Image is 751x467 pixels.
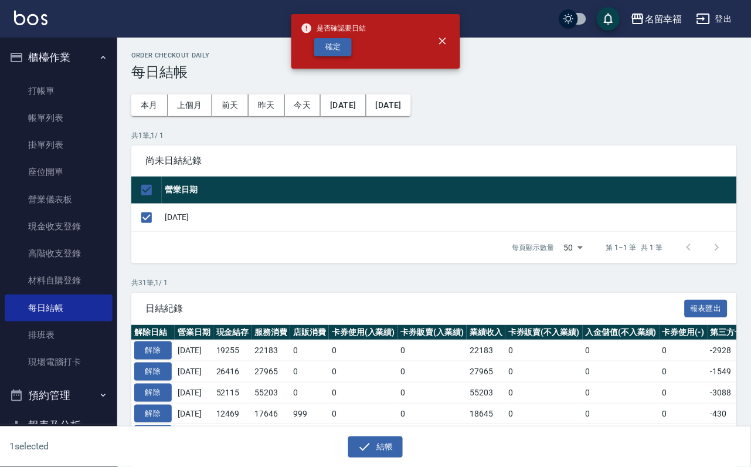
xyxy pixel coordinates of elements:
a: 高階收支登錄 [5,240,113,267]
td: 30296 [252,424,291,445]
td: 29697 [213,424,252,445]
a: 材料自購登錄 [5,267,113,294]
td: 12469 [213,403,252,424]
td: [DATE] [175,403,213,424]
button: 報表及分析 [5,411,113,441]
button: 解除 [134,384,172,402]
td: 0 [660,424,708,445]
td: 0 [398,403,467,424]
td: 19255 [213,340,252,361]
td: 0 [583,382,660,403]
td: 0 [583,403,660,424]
th: 入金儲值(不入業績) [583,325,660,340]
th: 卡券使用(入業績) [329,325,398,340]
button: 解除 [134,405,172,423]
a: 報表匯出 [685,302,728,313]
p: 第 1–1 筆 共 1 筆 [606,242,663,253]
th: 店販消費 [290,325,329,340]
a: 現金收支登錄 [5,213,113,240]
th: 卡券使用(-) [660,325,708,340]
td: 0 [398,424,467,445]
button: 前天 [212,94,249,116]
td: 0 [660,382,708,403]
td: 26416 [213,361,252,383]
p: 每頁顯示數量 [512,242,555,253]
button: close [430,28,456,54]
button: save [597,7,620,31]
a: 帳單列表 [5,104,113,131]
td: 17646 [252,403,291,424]
td: 22183 [252,340,291,361]
td: 999 [290,403,329,424]
h2: Order checkout daily [131,52,737,59]
button: 櫃檯作業 [5,42,113,73]
th: 卡券販賣(不入業績) [505,325,583,340]
a: 現場電腦打卡 [5,348,113,375]
p: 共 31 筆, 1 / 1 [131,278,737,288]
td: 0 [329,361,398,383]
td: 0 [329,424,398,445]
td: [DATE] [175,340,213,361]
td: 600 [290,424,329,445]
button: 上個月 [168,94,212,116]
td: [DATE] [162,204,737,231]
button: 解除 [134,425,172,444]
td: 30896 [467,424,505,445]
td: 0 [290,361,329,383]
button: 登出 [692,8,737,30]
td: 55203 [252,382,291,403]
button: 本月 [131,94,168,116]
td: 0 [505,361,583,383]
th: 解除日結 [131,325,175,340]
td: 0 [329,340,398,361]
h3: 每日結帳 [131,64,737,80]
button: 昨天 [249,94,285,116]
button: 預約管理 [5,380,113,411]
button: 報表匯出 [685,300,728,318]
td: 0 [505,424,583,445]
td: 0 [505,382,583,403]
a: 座位開單 [5,158,113,185]
td: 0 [583,361,660,383]
td: 0 [583,424,660,445]
th: 卡券販賣(入業績) [398,325,467,340]
td: 55203 [467,382,505,403]
td: [DATE] [175,424,213,445]
span: 日結紀錄 [145,303,685,314]
h6: 1 selected [9,439,185,454]
a: 排班表 [5,322,113,348]
td: 0 [505,340,583,361]
button: 解除 [134,341,172,360]
button: 今天 [285,94,321,116]
a: 每日結帳 [5,295,113,322]
span: 是否確認要日結 [301,22,366,34]
th: 營業日期 [175,325,213,340]
button: [DATE] [321,94,366,116]
td: [DATE] [175,361,213,383]
td: 18645 [467,403,505,424]
td: [DATE] [175,382,213,403]
td: 0 [329,403,398,424]
td: 22183 [467,340,505,361]
td: 0 [660,403,708,424]
th: 營業日期 [162,177,737,204]
td: 0 [290,340,329,361]
td: 0 [660,361,708,383]
button: 確定 [314,38,352,56]
span: 尚未日結紀錄 [145,155,723,167]
td: 27965 [252,361,291,383]
td: 0 [290,382,329,403]
div: 50 [559,232,587,263]
button: 名留幸福 [626,7,687,31]
td: 0 [660,340,708,361]
td: 0 [329,382,398,403]
th: 業績收入 [467,325,505,340]
button: [DATE] [366,94,411,116]
td: 0 [398,382,467,403]
th: 現金結存 [213,325,252,340]
img: Logo [14,11,47,25]
td: 52115 [213,382,252,403]
a: 打帳單 [5,77,113,104]
td: 0 [398,361,467,383]
td: 0 [505,403,583,424]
